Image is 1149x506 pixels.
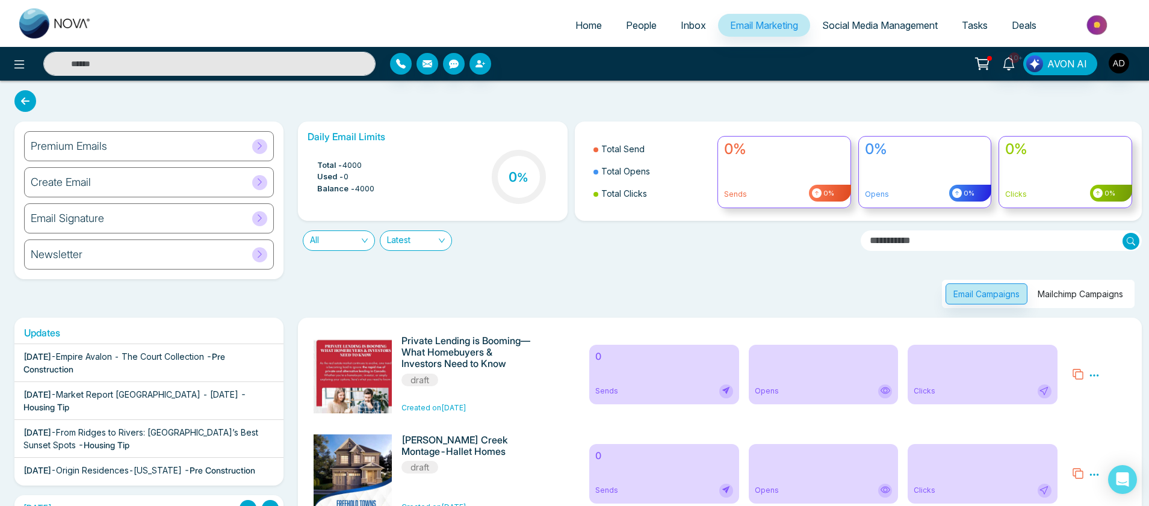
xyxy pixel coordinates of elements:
span: 0 [344,171,348,183]
a: People [614,14,669,37]
li: Total Opens [593,160,711,182]
button: AVON AI [1023,52,1097,75]
h4: 0% [1005,141,1126,158]
h4: 0% [865,141,985,158]
h6: 0 [595,351,732,362]
span: Origin Residences-[US_STATE] [56,465,182,475]
li: Total Send [593,138,711,160]
span: Deals [1012,19,1036,31]
h4: 0% [724,141,844,158]
span: Clicks [914,485,935,496]
a: Inbox [669,14,718,37]
div: - [23,464,255,477]
h6: Email Signature [31,212,104,225]
h6: 0 [595,450,732,461]
span: 0% [962,188,974,199]
span: Opens [755,485,779,496]
span: 4000 [342,159,362,171]
h6: Create Email [31,176,91,189]
span: [DATE] [23,389,51,400]
span: 0% [1103,188,1115,199]
div: Open Intercom Messenger [1108,465,1137,494]
p: Clicks [1005,189,1126,200]
span: 4000 [355,183,374,195]
span: % [517,170,528,185]
span: draft [401,374,438,386]
button: Mailchimp Campaigns [1030,283,1131,304]
div: - [23,388,274,413]
span: - Pre Construction [184,465,255,475]
img: Lead Flow [1026,55,1043,72]
h6: Newsletter [31,248,82,261]
a: Social Media Management [810,14,950,37]
h6: Premium Emails [31,140,107,153]
span: 0% [822,188,834,199]
span: Tasks [962,19,988,31]
span: From Ridges to Rivers: [GEOGRAPHIC_DATA]’s Best Sunset Spots [23,427,258,450]
span: Created on [DATE] [401,403,466,412]
span: Sends [595,386,618,396]
img: Market-place.gif [1055,11,1142,39]
div: - [23,350,274,375]
span: Total - [317,159,342,171]
a: 10+ [994,52,1023,73]
div: - [23,426,274,451]
a: Home [563,14,614,37]
span: Market Report [GEOGRAPHIC_DATA] - [DATE] [56,389,238,400]
span: Used - [317,171,344,183]
span: Social Media Management [822,19,938,31]
h6: Private Lending is Booming—What Homebuyers & Investors Need to Know [401,335,532,370]
span: AVON AI [1047,57,1087,71]
span: Home [575,19,602,31]
h6: [PERSON_NAME] Creek Montage-Hallet Homes [401,434,532,457]
p: Sends [724,189,844,200]
h6: Daily Email Limits [308,131,557,143]
span: Sends [595,485,618,496]
span: draft [401,461,438,474]
img: User Avatar [1109,53,1129,73]
h3: 0 [509,169,528,185]
span: Balance - [317,183,355,195]
span: Empire Avalon - The Court Collection [56,351,204,362]
span: Latest [387,231,445,250]
p: Opens [865,189,985,200]
a: Tasks [950,14,1000,37]
span: People [626,19,657,31]
button: Email Campaigns [946,283,1027,304]
span: Email Marketing [730,19,798,31]
span: Clicks [914,386,935,396]
span: - Housing Tip [78,440,129,450]
span: [DATE] [23,427,51,437]
li: Total Clicks [593,182,711,205]
span: 10+ [1009,52,1020,63]
span: [DATE] [23,351,51,362]
span: Opens [755,386,779,396]
span: Inbox [681,19,706,31]
span: [DATE] [23,465,51,475]
img: Nova CRM Logo [19,8,91,39]
a: Email Marketing [718,14,810,37]
span: All [310,231,368,250]
a: Deals [1000,14,1048,37]
h6: Updates [14,327,283,339]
